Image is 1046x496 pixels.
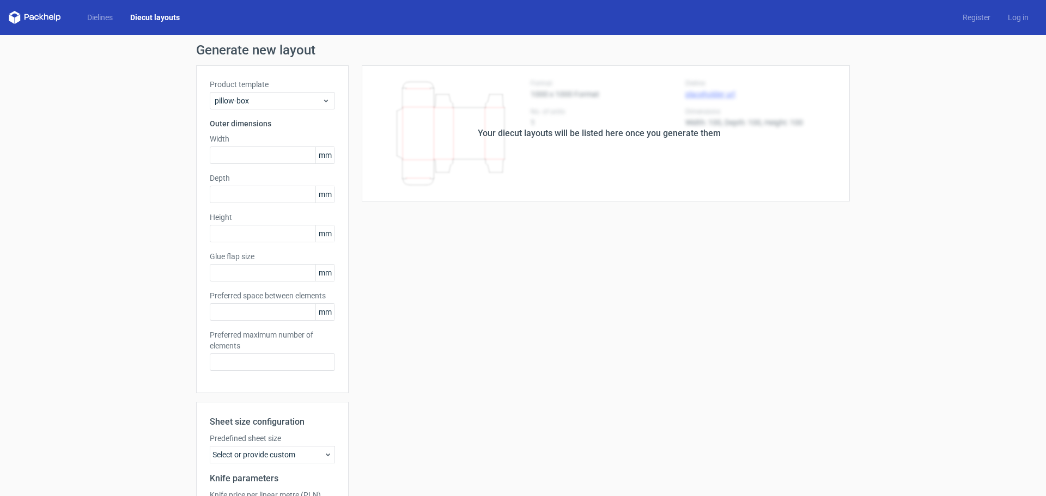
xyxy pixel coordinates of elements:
span: mm [315,147,335,163]
label: Height [210,212,335,223]
label: Preferred maximum number of elements [210,329,335,351]
div: Your diecut layouts will be listed here once you generate them [478,127,721,140]
span: pillow-box [215,95,322,106]
label: Glue flap size [210,251,335,262]
label: Depth [210,173,335,183]
span: mm [315,225,335,242]
label: Width [210,133,335,144]
div: Select or provide custom [210,446,335,463]
h3: Outer dimensions [210,118,335,129]
a: Dielines [78,12,121,23]
h2: Knife parameters [210,472,335,485]
span: mm [315,265,335,281]
a: Register [954,12,999,23]
label: Predefined sheet size [210,433,335,444]
h1: Generate new layout [196,44,850,57]
span: mm [315,186,335,203]
label: Product template [210,79,335,90]
a: Diecut layouts [121,12,188,23]
span: mm [315,304,335,320]
h2: Sheet size configuration [210,415,335,428]
label: Preferred space between elements [210,290,335,301]
a: Log in [999,12,1037,23]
